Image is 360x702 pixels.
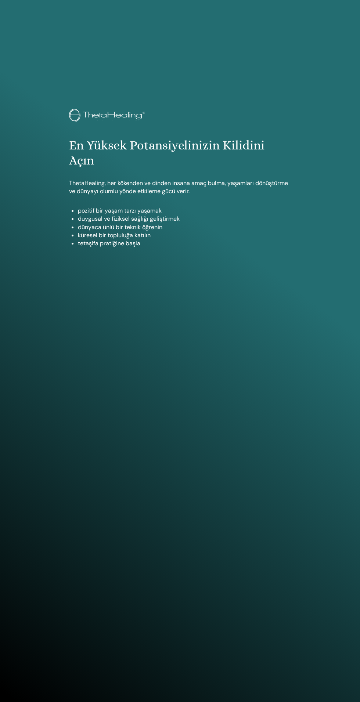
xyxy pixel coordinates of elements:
[69,179,291,196] p: ThetaHealing, her kökenden ve dinden insana amaç bulma, yaşamları dönüştürme ve dünyayı olumlu yö...
[78,239,291,247] li: tetaşifa pratiğine başla
[78,223,291,231] li: dünyaca ünlü bir teknik öğrenin
[69,138,291,168] h1: En Yüksek Potansiyelinizin Kilidini Açın
[78,215,291,223] li: duygusal ve fiziksel sağlığı geliştirmek
[78,231,291,239] li: küresel bir topluluğa katılın
[78,207,291,215] li: pozitif bir yaşam tarzı yaşamak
